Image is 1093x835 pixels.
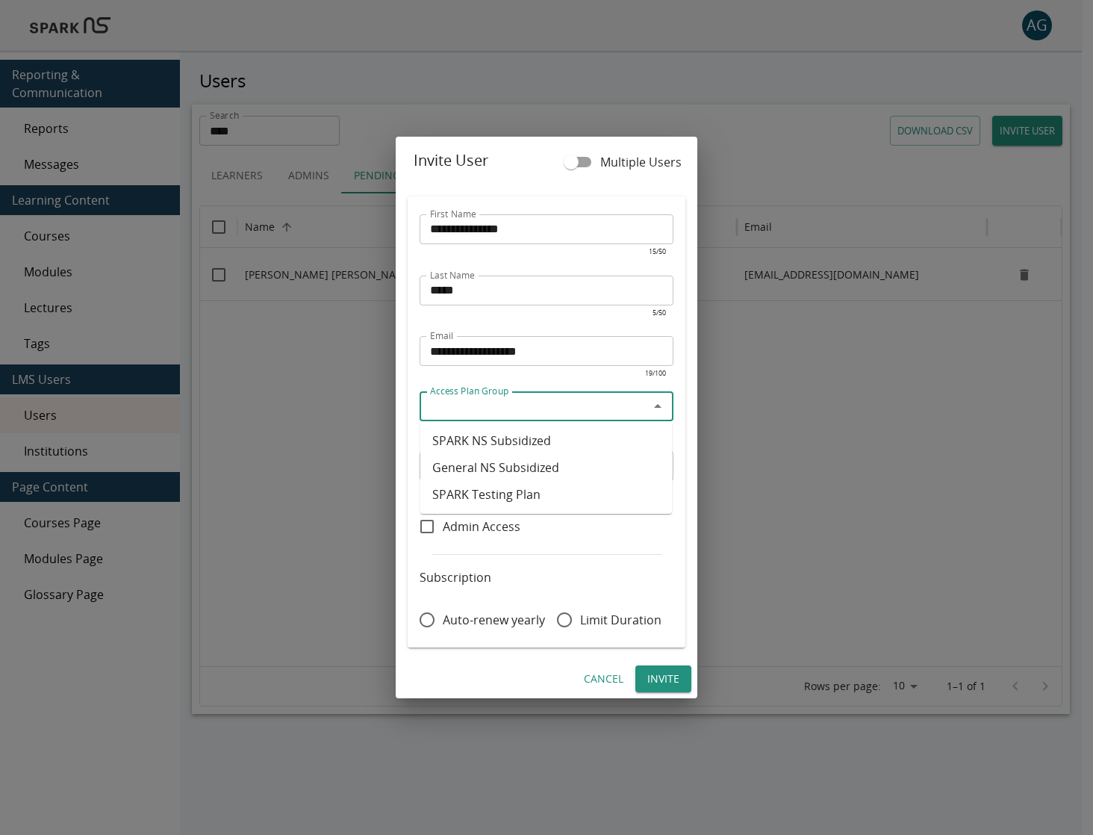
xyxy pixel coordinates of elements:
[420,454,672,481] li: General NS Subsidized
[600,153,682,171] span: Multiple Users
[396,137,697,184] h2: Invite User
[430,208,476,220] label: First Name
[578,665,629,693] button: Cancel
[420,427,672,454] li: SPARK NS Subsidized
[443,611,545,629] span: Auto-renew yearly
[443,518,520,536] span: Admin Access
[430,385,509,397] label: Access Plan Group
[635,665,691,693] button: Invite
[647,396,668,417] button: Close
[430,329,453,342] label: Email
[580,611,661,629] span: Limit Duration
[420,567,673,588] h6: Subscription
[420,481,672,508] li: SPARK Testing Plan
[430,269,475,282] label: Last Name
